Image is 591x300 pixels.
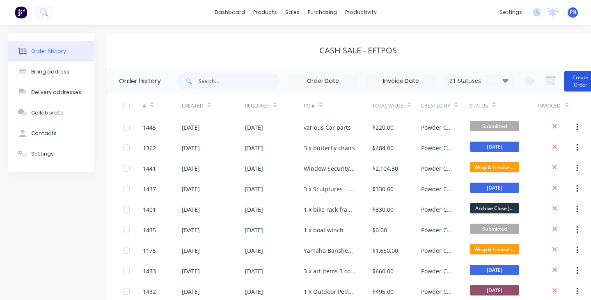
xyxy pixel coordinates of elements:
[304,123,351,132] div: various Car parts
[182,185,200,193] div: [DATE]
[470,94,538,117] div: Status
[245,144,263,152] div: [DATE]
[119,76,161,86] div: Order history
[470,224,519,234] span: Submitted
[245,226,263,234] div: [DATE]
[31,150,54,158] div: Settings
[304,267,356,275] div: 3 x art items 3 colours
[182,246,200,255] div: [DATE]
[372,205,394,214] div: $330.00
[143,102,146,110] div: #
[143,164,156,173] div: 1441
[143,205,156,214] div: 1401
[421,123,454,132] div: Powder Crew
[304,94,372,117] div: PO #
[182,226,200,234] div: [DATE]
[8,123,94,144] button: Contacts
[367,75,435,87] input: Invoice Date
[245,102,269,110] div: Required
[304,102,315,110] div: PO #
[421,94,470,117] div: Created By
[31,130,57,137] div: Contacts
[143,287,156,296] div: 1432
[304,287,356,296] div: 1 x Outdoor Pedestal - BLAST + POWDERCOAT - MATT FLAT BLACK
[470,102,488,110] div: Status
[182,102,204,110] div: Created
[421,287,454,296] div: Powder Crew
[421,246,454,255] div: Powder Crew
[182,267,200,275] div: [DATE]
[245,94,304,117] div: Required
[182,123,200,132] div: [DATE]
[570,9,576,16] span: PN
[8,41,94,62] button: Order history
[31,68,69,76] div: Billing address
[304,185,356,193] div: 3 x Sculptures - SANDBLAST, ZINC PRIME + BISTRO ORANGE OR RAL2009
[245,205,263,214] div: [DATE]
[421,267,454,275] div: Powder Crew
[289,75,357,87] input: Order Date
[304,226,344,234] div: 1 x boat winch
[143,226,156,234] div: 1435
[444,76,513,85] div: 21 Statuses
[372,144,394,152] div: $484.00
[470,203,519,213] span: Archive Close J...
[470,183,519,193] span: [DATE]
[372,226,387,234] div: $0.00
[245,185,263,193] div: [DATE]
[470,285,519,295] span: [DATE]
[8,144,94,164] button: Settings
[211,6,249,18] a: dashboard
[281,6,304,18] div: sales
[304,144,355,152] div: 3 x butterfly chairs
[421,205,454,214] div: Powder Crew
[245,123,263,132] div: [DATE]
[538,102,561,110] div: Invoiced
[15,6,27,18] img: Factory
[182,164,200,173] div: [DATE]
[372,246,398,255] div: $1,650.00
[470,162,519,172] span: Wrap & Invoice ...
[304,6,341,18] div: purchasing
[245,164,263,173] div: [DATE]
[495,6,526,18] div: settings
[341,6,381,18] div: productivity
[31,48,66,55] div: Order history
[199,73,280,89] input: Search...
[143,94,182,117] div: #
[143,144,156,152] div: 1362
[421,164,454,173] div: Powder Crew
[143,246,156,255] div: 1175
[421,185,454,193] div: Powder Crew
[372,164,398,173] div: $2,104.30
[421,102,450,110] div: Created By
[372,94,421,117] div: Total Value
[470,121,519,131] span: Submitted
[372,102,403,110] div: Total Value
[182,287,200,296] div: [DATE]
[304,164,356,173] div: Window Security Screen
[470,244,519,254] span: Wrap & Invoice ...
[8,82,94,103] button: Delivery addresses
[143,185,156,193] div: 1437
[182,94,245,117] div: Created
[421,144,454,152] div: Powder Crew
[372,267,394,275] div: $660.00
[245,287,263,296] div: [DATE]
[31,89,81,96] div: Delivery addresses
[31,109,64,117] div: Collaborate
[8,62,94,82] button: Billing address
[421,226,454,234] div: Powder Crew
[245,267,263,275] div: [DATE]
[182,144,200,152] div: [DATE]
[470,265,519,275] span: [DATE]
[245,246,263,255] div: [DATE]
[372,185,394,193] div: $330.00
[249,6,281,18] div: products
[470,142,519,152] span: [DATE]
[319,46,397,55] div: Cash Sale - EFTPOS
[182,205,200,214] div: [DATE]
[143,267,156,275] div: 1433
[143,123,156,132] div: 1445
[372,123,394,132] div: $220.00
